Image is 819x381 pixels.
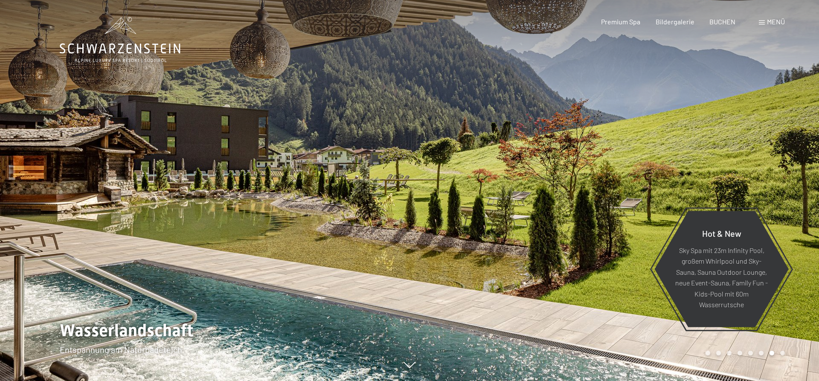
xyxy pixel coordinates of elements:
[702,228,741,238] span: Hot & New
[706,351,710,355] div: Carousel Page 1
[675,244,768,310] p: Sky Spa mit 23m Infinity Pool, großem Whirlpool und Sky-Sauna, Sauna Outdoor Lounge, neue Event-S...
[748,351,753,355] div: Carousel Page 5
[656,17,694,26] a: Bildergalerie
[703,351,785,355] div: Carousel Pagination
[759,351,764,355] div: Carousel Page 6
[601,17,640,26] a: Premium Spa
[767,17,785,26] span: Menü
[716,351,721,355] div: Carousel Page 2
[770,351,774,355] div: Carousel Page 7 (Current Slide)
[780,351,785,355] div: Carousel Page 8
[654,210,789,328] a: Hot & New Sky Spa mit 23m Infinity Pool, großem Whirlpool und Sky-Sauna, Sauna Outdoor Lounge, ne...
[738,351,742,355] div: Carousel Page 4
[727,351,732,355] div: Carousel Page 3
[709,17,735,26] a: BUCHEN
